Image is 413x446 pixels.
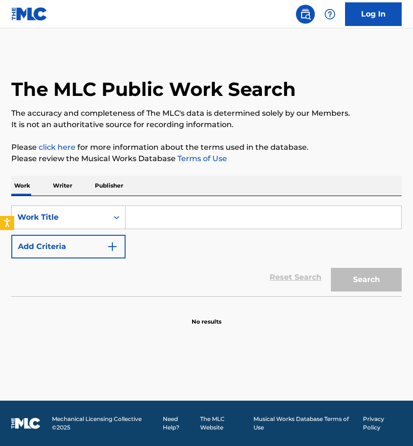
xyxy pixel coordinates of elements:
form: Search Form [11,206,402,296]
p: Please for more information about the terms used in the database. [11,142,402,153]
h1: The MLC Public Work Search [11,77,296,101]
a: Need Help? [163,415,195,432]
img: MLC Logo [11,7,48,21]
a: Privacy Policy [363,415,402,432]
span: Mechanical Licensing Collective © 2025 [52,415,157,432]
a: Public Search [296,5,315,24]
a: Musical Works Database Terms of Use [253,415,357,432]
p: No results [192,306,221,326]
a: Log In [345,2,402,26]
a: Terms of Use [176,154,227,163]
p: Please review the Musical Works Database [11,153,402,164]
a: click here [39,143,76,152]
p: Work [11,176,33,196]
img: 9d2ae6d4665cec9f34b9.svg [107,241,118,252]
img: help [324,9,336,20]
div: Work Title [17,212,102,223]
img: logo [11,418,41,429]
button: Add Criteria [11,235,126,258]
p: The accuracy and completeness of The MLC's data is determined solely by our Members. [11,108,402,119]
p: Publisher [92,176,126,196]
div: Help [320,5,339,24]
p: It is not an authoritative source for recording information. [11,119,402,130]
p: Writer [50,176,75,196]
a: The MLC Website [200,415,248,432]
img: search [300,9,311,20]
